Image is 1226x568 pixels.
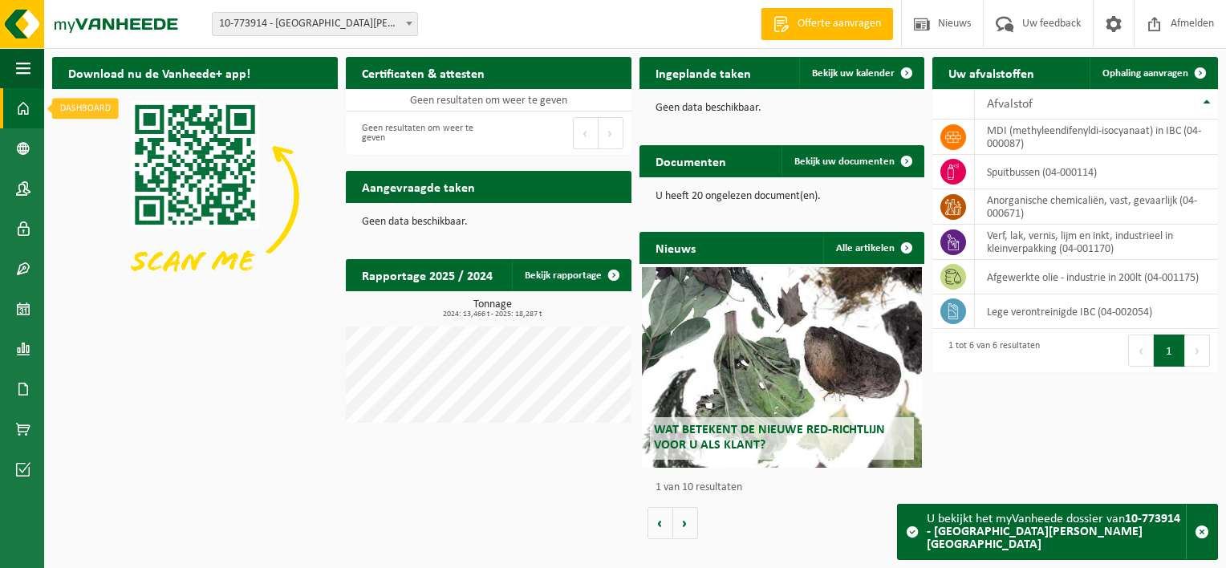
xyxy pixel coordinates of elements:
button: Previous [1128,335,1154,367]
p: Geen data beschikbaar. [362,217,615,228]
td: anorganische chemicaliën, vast, gevaarlijk (04-000671) [975,189,1218,225]
a: Bekijk uw documenten [781,145,923,177]
span: Offerte aanvragen [794,16,885,32]
span: Ophaling aanvragen [1102,68,1188,79]
td: MDI (methyleendifenyldi-isocyanaat) in IBC (04-000087) [975,120,1218,155]
td: Geen resultaten om weer te geven [346,89,631,112]
h2: Nieuws [639,232,712,263]
h2: Rapportage 2025 / 2024 [346,259,509,290]
button: 1 [1154,335,1185,367]
button: Volgende [673,507,698,539]
button: Next [1185,335,1210,367]
td: Lege verontreinigde IBC (04-002054) [975,294,1218,329]
h2: Documenten [639,145,742,176]
a: Ophaling aanvragen [1090,57,1216,89]
span: 10-773914 - TRAFIROAD - NAZARETH [212,12,418,36]
button: Previous [573,117,599,149]
td: verf, lak, vernis, lijm en inkt, industrieel in kleinverpakking (04-001170) [975,225,1218,260]
h2: Certificaten & attesten [346,57,501,88]
button: Next [599,117,623,149]
h2: Download nu de Vanheede+ app! [52,57,266,88]
span: 2024: 13,466 t - 2025: 18,287 t [354,310,631,318]
p: U heeft 20 ongelezen document(en). [656,191,909,202]
p: Geen data beschikbaar. [656,103,909,114]
span: Bekijk uw kalender [812,68,895,79]
strong: 10-773914 - [GEOGRAPHIC_DATA][PERSON_NAME][GEOGRAPHIC_DATA] [927,513,1180,551]
span: Afvalstof [987,98,1033,111]
div: Geen resultaten om weer te geven [354,116,481,151]
a: Alle artikelen [823,232,923,264]
span: Wat betekent de nieuwe RED-richtlijn voor u als klant? [654,424,885,452]
img: Download de VHEPlus App [52,89,338,303]
h3: Tonnage [354,299,631,318]
a: Bekijk rapportage [512,259,630,291]
span: Bekijk uw documenten [794,156,895,167]
div: U bekijkt het myVanheede dossier van [927,505,1186,559]
h2: Uw afvalstoffen [932,57,1050,88]
button: Vorige [648,507,673,539]
h2: Aangevraagde taken [346,171,491,202]
h2: Ingeplande taken [639,57,767,88]
td: afgewerkte olie - industrie in 200lt (04-001175) [975,260,1218,294]
span: 10-773914 - TRAFIROAD - NAZARETH [213,13,417,35]
a: Offerte aanvragen [761,8,893,40]
p: 1 van 10 resultaten [656,482,917,493]
td: spuitbussen (04-000114) [975,155,1218,189]
a: Bekijk uw kalender [799,57,923,89]
a: Wat betekent de nieuwe RED-richtlijn voor u als klant? [642,267,922,468]
div: 1 tot 6 van 6 resultaten [940,333,1040,368]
